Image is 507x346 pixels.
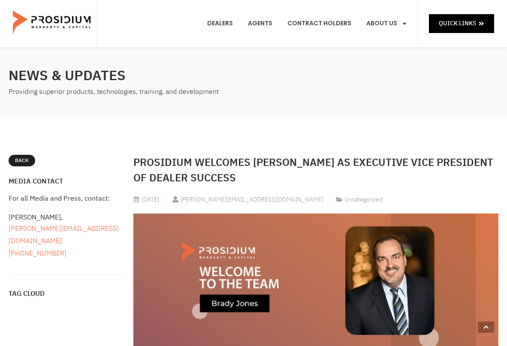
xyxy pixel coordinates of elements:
a: Agents [241,8,279,39]
time: [DATE] [142,195,159,204]
span: [PERSON_NAME][EMAIL_ADDRESS][DOMAIN_NAME] [178,194,323,205]
div: For all Media and Press, contact: [9,193,125,204]
a: [PERSON_NAME][EMAIL_ADDRESS][DOMAIN_NAME] [9,223,119,246]
span: Quick Links [439,18,476,29]
a: Dealers [201,8,239,39]
a: Back [9,155,35,167]
div: Providing superior products, technologies, training, and development [9,86,249,98]
a: [PHONE_NUMBER] [9,248,66,259]
a: Contract Holders [281,8,358,39]
a: About Us [360,8,414,39]
div: [PERSON_NAME], [9,212,125,259]
h4: Tag Cloud [9,290,125,297]
span: Uncategorized [344,195,383,204]
h4: Media Contact [9,178,125,185]
a: Quick Links [429,14,494,33]
h2: News & Updates [9,65,249,86]
span: Back [15,156,29,165]
a: [PERSON_NAME][EMAIL_ADDRESS][DOMAIN_NAME] [172,194,323,205]
h2: Prosidium Welcomes [PERSON_NAME] as Executive Vice President of Dealer Success [133,155,499,186]
a: [DATE] [133,194,159,205]
nav: Menu [201,8,414,39]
